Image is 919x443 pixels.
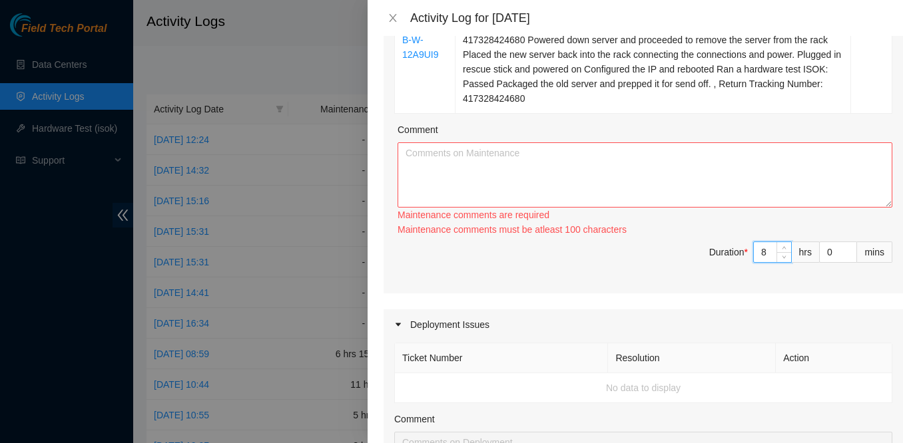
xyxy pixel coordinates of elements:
[608,343,776,373] th: Resolution
[398,208,892,222] div: Maintenance comments are required
[395,373,892,403] td: No data to display
[776,343,892,373] th: Action
[780,243,788,251] span: up
[398,142,892,208] textarea: Comment
[384,12,402,25] button: Close
[776,252,791,262] span: Decrease Value
[776,242,791,252] span: Increase Value
[780,253,788,261] span: down
[394,412,435,426] label: Comment
[395,343,608,373] th: Ticket Number
[394,321,402,329] span: caret-right
[398,122,438,137] label: Comment
[792,241,820,263] div: hrs
[388,13,398,23] span: close
[384,309,903,340] div: Deployment Issues
[410,11,903,25] div: Activity Log for [DATE]
[709,245,748,259] div: Duration
[398,222,892,237] div: Maintenance comments must be atleast 100 characters
[857,241,892,263] div: mins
